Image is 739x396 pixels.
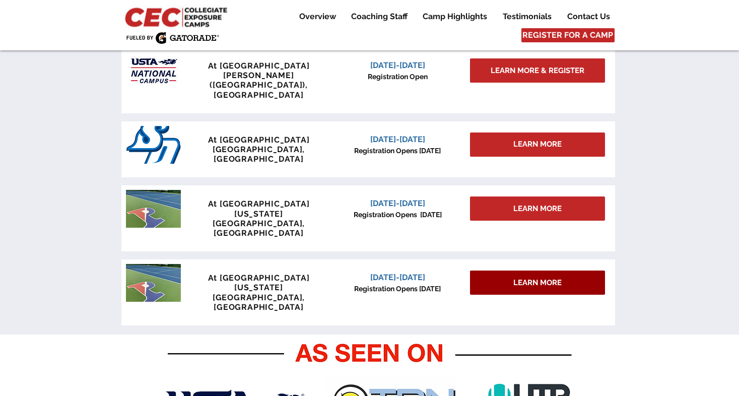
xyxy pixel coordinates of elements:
[354,285,441,293] span: Registration Opens [DATE]
[208,273,310,292] span: At [GEOGRAPHIC_DATA][US_STATE]
[513,139,562,150] span: LEARN MORE
[370,60,425,70] span: [DATE]-[DATE]
[354,211,442,219] span: Registration Opens [DATE]
[126,52,181,90] img: USTA Campus image_edited.jpg
[470,133,605,157] div: LEARN MORE
[126,264,181,302] img: penn tennis courts with logo.jpeg
[284,11,617,23] nav: Site
[210,71,308,99] span: [PERSON_NAME] ([GEOGRAPHIC_DATA]), [GEOGRAPHIC_DATA]
[522,30,613,41] span: REGISTER FOR A CAMP
[513,204,562,214] span: LEARN MORE
[126,126,181,164] img: San_Diego_Toreros_logo.png
[491,65,584,76] span: LEARN MORE & REGISTER
[213,145,305,164] span: [GEOGRAPHIC_DATA], [GEOGRAPHIC_DATA]
[213,219,305,238] span: [GEOGRAPHIC_DATA], [GEOGRAPHIC_DATA]
[126,190,181,228] img: penn tennis courts with logo.jpeg
[370,135,425,144] span: [DATE]-[DATE]
[294,11,341,23] p: Overview
[521,28,615,42] a: REGISTER FOR A CAMP
[513,278,562,288] span: LEARN MORE
[123,5,232,28] img: CEC Logo Primary_edited.jpg
[344,11,415,23] a: Coaching Staff
[126,32,219,44] img: Fueled by Gatorade.png
[470,58,605,83] a: LEARN MORE & REGISTER
[368,73,428,81] span: Registration Open
[208,199,310,218] span: At [GEOGRAPHIC_DATA][US_STATE]
[470,196,605,221] a: LEARN MORE
[346,11,413,23] p: Coaching Staff
[354,147,441,155] span: Registration Opens [DATE]
[208,61,310,71] span: At [GEOGRAPHIC_DATA]
[498,11,557,23] p: Testimonials
[370,273,425,282] span: [DATE]-[DATE]
[370,199,425,208] span: [DATE]-[DATE]
[415,11,495,23] a: Camp Highlights
[418,11,492,23] p: Camp Highlights
[495,11,559,23] a: Testimonials
[560,11,617,23] a: Contact Us
[562,11,615,23] p: Contact Us
[470,271,605,295] a: LEARN MORE
[292,11,343,23] a: Overview
[208,135,310,145] span: At [GEOGRAPHIC_DATA]
[213,293,305,312] span: [GEOGRAPHIC_DATA], [GEOGRAPHIC_DATA]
